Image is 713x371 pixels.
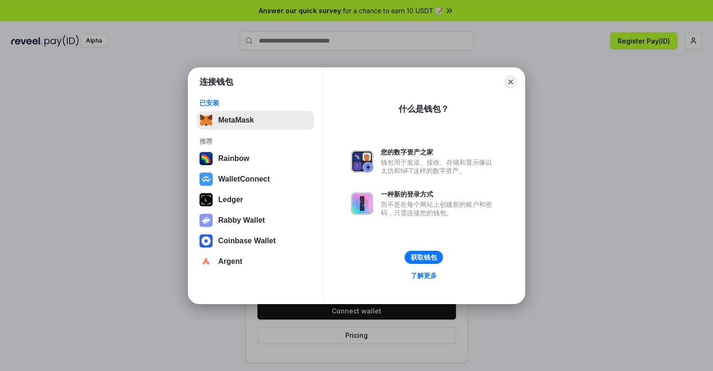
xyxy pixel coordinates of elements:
img: svg+xml,%3Csvg%20xmlns%3D%22http%3A%2F%2Fwww.w3.org%2F2000%2Fsvg%22%20width%3D%2228%22%20height%3... [200,193,213,206]
img: svg+xml,%3Csvg%20xmlns%3D%22http%3A%2F%2Fwww.w3.org%2F2000%2Fsvg%22%20fill%3D%22none%22%20viewBox... [200,214,213,227]
div: 推荐 [200,137,311,145]
a: 了解更多 [405,269,442,282]
img: svg+xml,%3Csvg%20width%3D%2228%22%20height%3D%2228%22%20viewBox%3D%220%200%2028%2028%22%20fill%3D... [200,173,213,186]
h1: 连接钱包 [200,76,233,87]
div: Rabby Wallet [218,216,265,225]
div: 获取钱包 [411,253,437,262]
div: 什么是钱包？ [399,103,449,115]
button: Close [504,75,517,88]
button: WalletConnect [197,170,314,189]
div: 您的数字资产之家 [381,148,497,156]
div: Argent [218,257,242,266]
button: Rabby Wallet [197,211,314,230]
div: MetaMask [218,116,254,124]
img: svg+xml,%3Csvg%20width%3D%2228%22%20height%3D%2228%22%20viewBox%3D%220%200%2028%2028%22%20fill%3D... [200,255,213,268]
button: 获取钱包 [405,251,443,264]
button: Rainbow [197,149,314,168]
img: svg+xml,%3Csvg%20width%3D%22120%22%20height%3D%22120%22%20viewBox%3D%220%200%20120%20120%22%20fil... [200,152,213,165]
div: 钱包用于发送、接收、存储和显示像以太坊和NFT这样的数字资产。 [381,158,497,175]
div: 了解更多 [411,271,437,280]
button: MetaMask [197,111,314,130]
div: Ledger [218,196,243,204]
button: Ledger [197,190,314,209]
div: 已安装 [200,99,311,107]
div: 一种新的登录方式 [381,190,497,198]
img: svg+xml,%3Csvg%20xmlns%3D%22http%3A%2F%2Fwww.w3.org%2F2000%2Fsvg%22%20fill%3D%22none%22%20viewBox... [351,192,373,215]
img: svg+xml,%3Csvg%20fill%3D%22none%22%20height%3D%2233%22%20viewBox%3D%220%200%2035%2033%22%20width%... [200,114,213,127]
div: WalletConnect [218,175,270,183]
div: 而不是在每个网站上创建新的账户和密码，只需连接您的钱包。 [381,200,497,217]
div: Rainbow [218,154,250,163]
button: Coinbase Wallet [197,232,314,250]
button: Argent [197,252,314,271]
img: svg+xml,%3Csvg%20xmlns%3D%22http%3A%2F%2Fwww.w3.org%2F2000%2Fsvg%22%20fill%3D%22none%22%20viewBox... [351,150,373,173]
img: svg+xml,%3Csvg%20width%3D%2228%22%20height%3D%2228%22%20viewBox%3D%220%200%2028%2028%22%20fill%3D... [200,234,213,247]
div: Coinbase Wallet [218,237,276,245]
